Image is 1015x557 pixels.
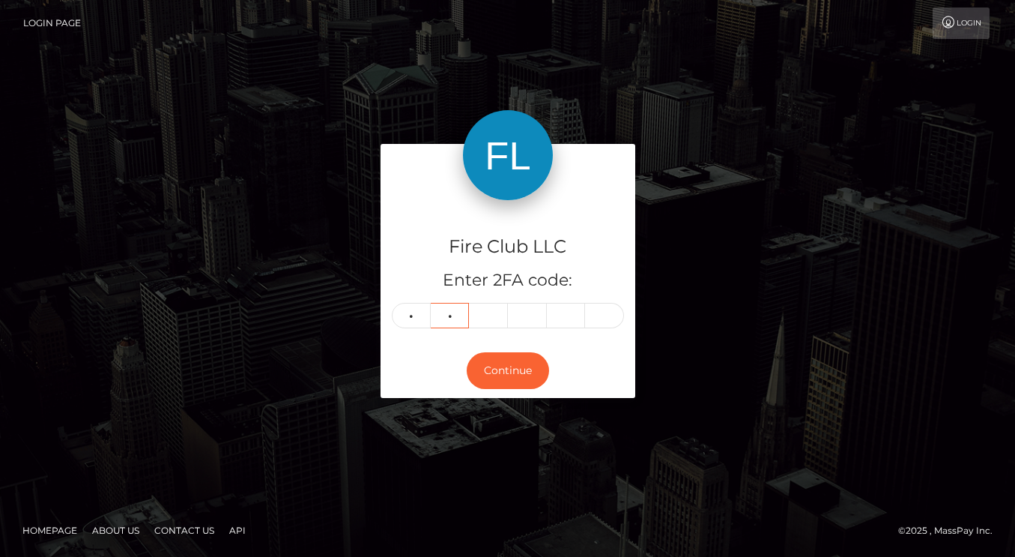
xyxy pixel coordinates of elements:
h4: Fire Club LLC [392,234,624,260]
h5: Enter 2FA code: [392,269,624,292]
a: About Us [86,519,145,542]
div: © 2025 , MassPay Inc. [898,523,1004,539]
a: Login [933,7,990,39]
a: Login Page [23,7,81,39]
a: Homepage [16,519,83,542]
button: Continue [467,352,549,389]
a: Contact Us [148,519,220,542]
a: API [223,519,252,542]
img: Fire Club LLC [463,110,553,200]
